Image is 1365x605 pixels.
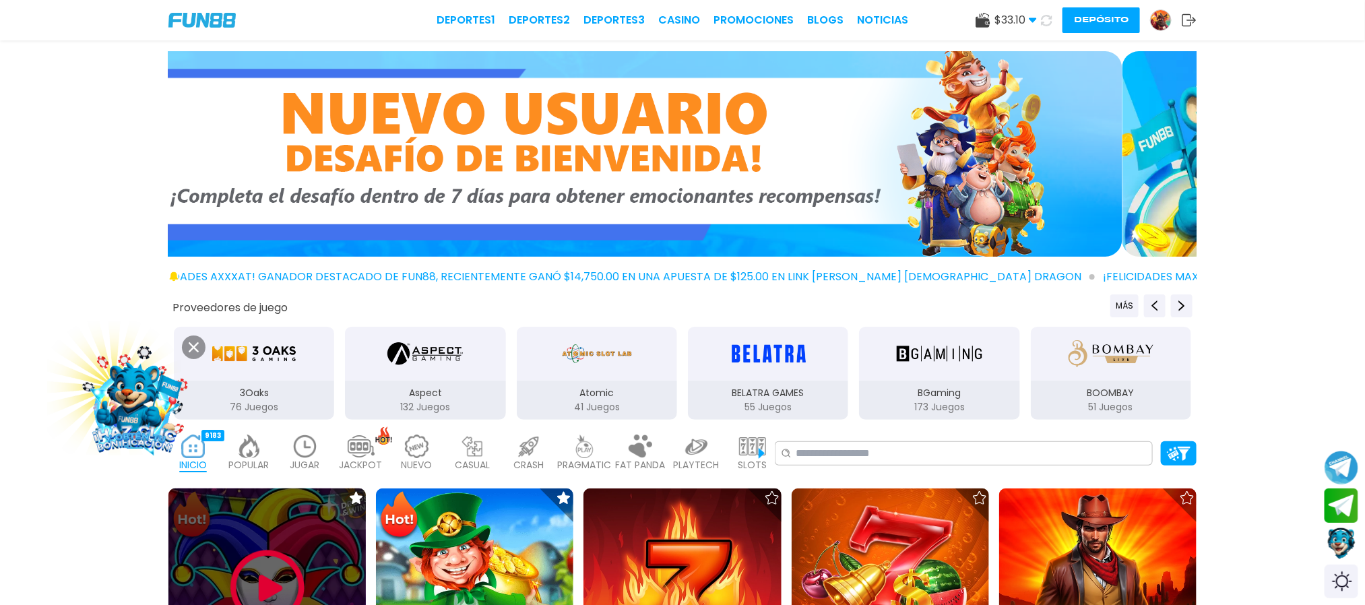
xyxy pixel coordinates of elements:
img: Bono de Nuevo Jugador [94,51,1122,257]
p: JACKPOT [340,458,383,472]
p: BOOMBAY [1031,386,1191,400]
a: Deportes3 [583,12,645,28]
img: Company Logo [168,13,236,28]
button: Previous providers [1144,294,1166,317]
button: Join telegram channel [1325,450,1358,485]
img: BOOMBAY [1069,335,1153,373]
p: BGaming [859,386,1019,400]
img: BELATRA GAMES [726,335,811,373]
img: recent_light.webp [292,435,319,458]
a: Deportes1 [437,12,495,28]
p: CRASH [513,458,544,472]
img: pragmatic_light.webp [571,435,598,458]
img: Atomic [559,335,635,373]
a: CASINO [658,12,700,28]
p: BELATRA GAMES [688,386,848,400]
button: Aspect [340,325,511,421]
p: PLAYTECH [674,458,720,472]
button: BGaming [854,325,1025,421]
button: Contact customer service [1325,526,1358,561]
p: 173 Juegos [859,400,1019,414]
a: Deportes2 [509,12,570,28]
p: 76 Juegos [174,400,334,414]
img: 3Oaks [212,335,296,373]
img: Image Link [72,340,198,466]
p: 132 Juegos [345,400,505,414]
span: $ 33.10 [994,12,1037,28]
button: Proveedores de juego [172,300,288,315]
img: casual_light.webp [459,435,486,458]
img: hot [375,426,392,445]
button: Depósito [1062,7,1140,33]
a: BLOGS [807,12,844,28]
a: NOTICIAS [857,12,908,28]
button: BELATRA GAMES [682,325,854,421]
span: ¡FELICIDADES axxxat! GANADOR DESTACADO DE FUN88, RECIENTEMENTE GANÓ $14,750.00 EN UNA APUESTA DE ... [138,269,1095,285]
p: FAT PANDA [616,458,666,472]
p: NUEVO [402,458,433,472]
button: Atomic [511,325,682,421]
p: 55 Juegos [688,400,848,414]
p: 41 Juegos [517,400,677,414]
div: 9183 [201,430,224,441]
img: popular_light.webp [236,435,263,458]
p: 3Oaks [174,386,334,400]
p: SLOTS [738,458,767,472]
img: jackpot_light.webp [348,435,375,458]
img: Platform Filter [1167,447,1191,461]
button: Previous providers [1110,294,1139,317]
img: BGaming [897,335,982,373]
p: Aspect [345,386,505,400]
button: Next providers [1171,294,1193,317]
button: Join telegram [1325,488,1358,523]
img: Hot [377,490,421,542]
img: crash_light.webp [515,435,542,458]
button: BOOMBAY [1025,325,1197,421]
img: new_light.webp [404,435,431,458]
p: CASUAL [455,458,490,472]
p: 51 Juegos [1031,400,1191,414]
a: Avatar [1150,9,1182,31]
img: Aspect [387,335,463,373]
p: Atomic [517,386,677,400]
img: fat_panda_light.webp [627,435,654,458]
p: JUGAR [290,458,320,472]
button: 3Oaks [168,325,340,421]
img: slots_light.webp [739,435,766,458]
p: POPULAR [229,458,269,472]
img: Avatar [1151,10,1171,30]
p: PRAGMATIC [558,458,612,472]
img: playtech_light.webp [683,435,710,458]
a: Promociones [713,12,794,28]
div: Switch theme [1325,565,1358,598]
